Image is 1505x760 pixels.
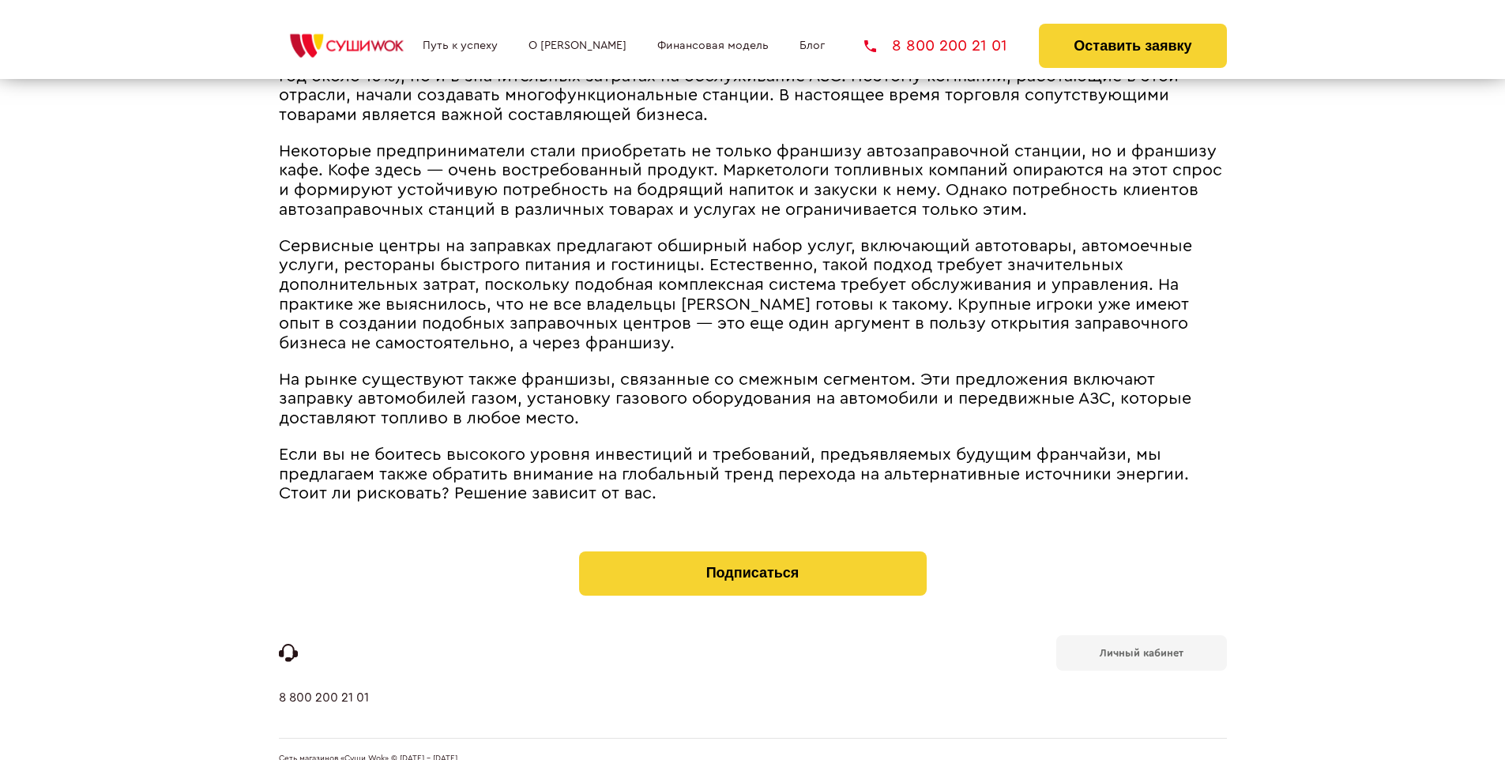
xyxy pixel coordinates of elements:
a: Путь к успеху [423,40,498,52]
span: 8 800 200 21 01 [892,38,1007,54]
a: Блог [800,40,825,52]
span: Некоторые предприниматели стали приобретать не только франшизу автозаправочной станции, но и фран... [279,143,1222,218]
b: Личный кабинет [1100,648,1183,658]
span: Сервисные центры на заправках предлагают обширный набор услуг, включающий автотовары, автомоечные... [279,238,1192,352]
span: На рынке существуют также франшизы, связанные со смежным сегментом. Эти предложения включают запр... [279,371,1191,427]
a: Личный кабинет [1056,635,1227,671]
a: Финансовая модель [657,40,769,52]
button: Подписаться [579,551,927,596]
a: 8 800 200 21 01 [864,38,1007,54]
span: Своеобразность автозаправочного бизнеса заключается не только в низкой маржинальности (по данным ... [279,48,1223,123]
a: 8 800 200 21 01 [279,690,369,738]
span: Если вы не боитесь высокого уровня инвестиций и требований, предъявляемых будущим франчайзи, мы п... [279,446,1189,502]
button: Оставить заявку [1039,24,1226,68]
a: О [PERSON_NAME] [529,40,626,52]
